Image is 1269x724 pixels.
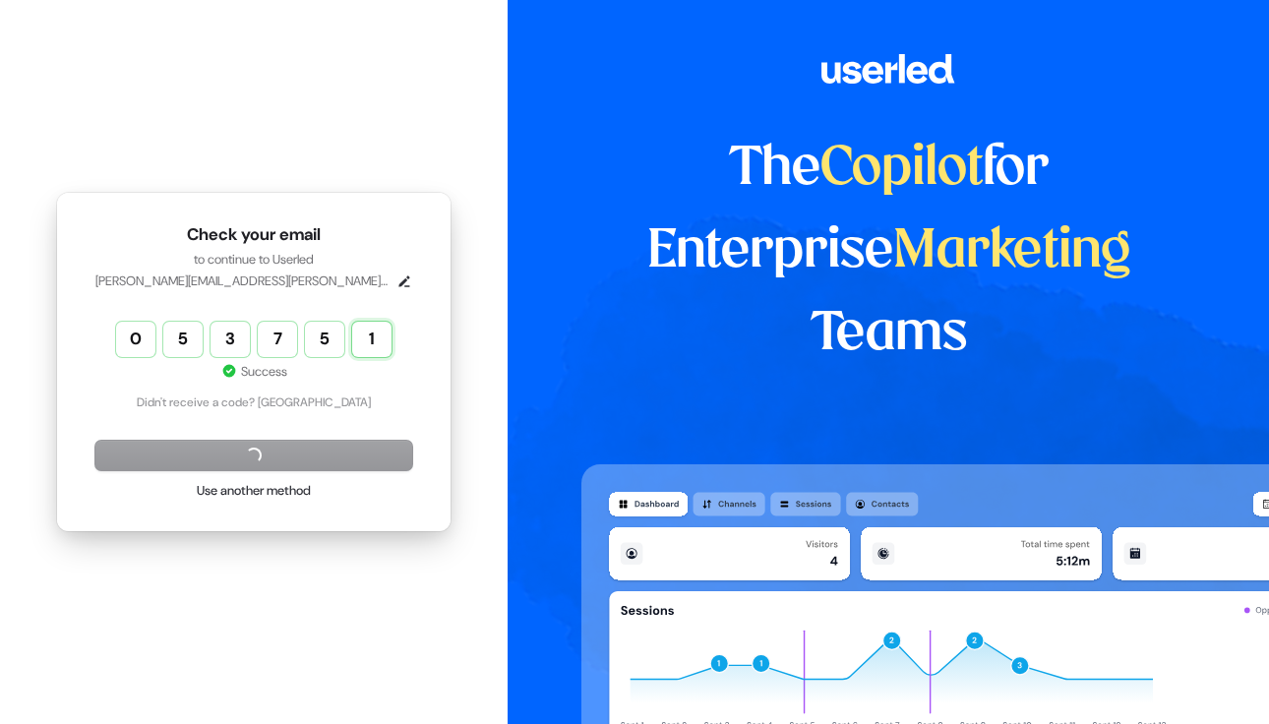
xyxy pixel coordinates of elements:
h1: The for Enterprise Teams [581,128,1196,376]
a: Use another method [197,482,311,500]
p: Success [221,363,287,381]
span: Copilot [820,144,983,195]
p: [PERSON_NAME][EMAIL_ADDRESS][PERSON_NAME][DOMAIN_NAME] [95,272,389,290]
button: Edit [396,273,412,289]
h1: Check your email [95,223,412,247]
input: Enter verification code [116,322,431,357]
span: Marketing [893,226,1131,277]
p: to continue to Userled [95,251,412,269]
